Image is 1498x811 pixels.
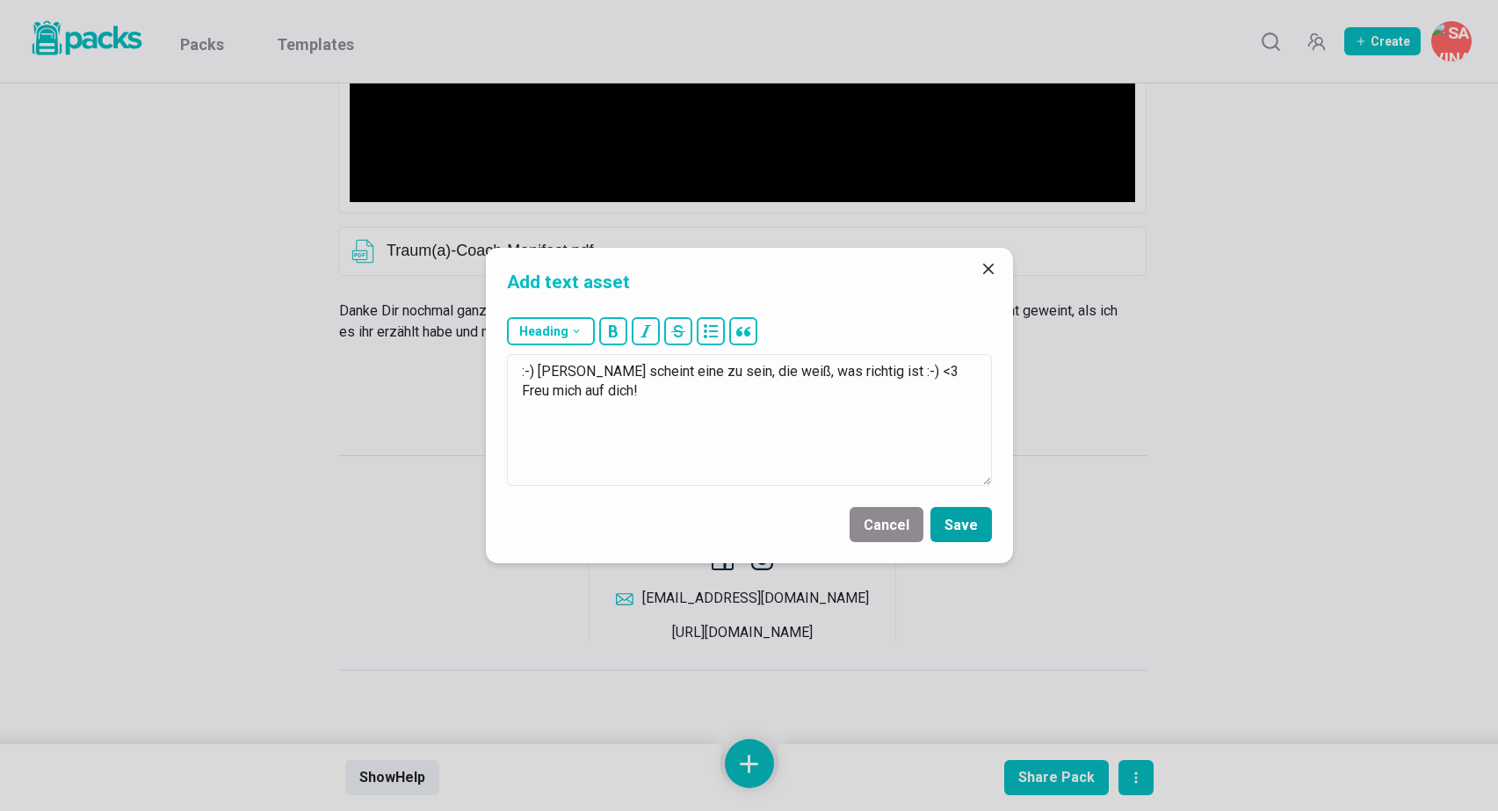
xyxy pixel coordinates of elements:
button: bullet [697,317,725,345]
button: Close [974,255,1002,283]
button: Cancel [850,507,923,542]
button: block quote [729,317,757,345]
header: Add text asset [486,248,1013,310]
button: Heading [507,317,595,345]
button: italic [632,317,660,345]
textarea: :-) [PERSON_NAME] scheint eine zu sein, die weiß, was richtig ist :-) <3 Freu mich auf dich! [507,354,992,486]
button: strikethrough [664,317,692,345]
button: Save [930,507,992,542]
button: bold [599,317,627,345]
